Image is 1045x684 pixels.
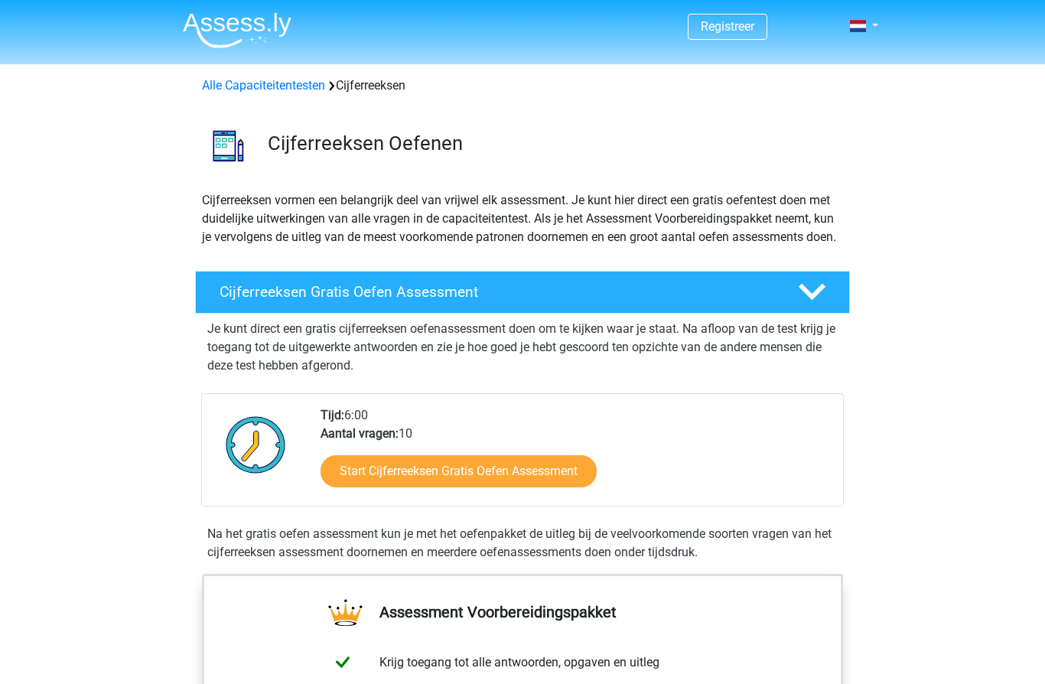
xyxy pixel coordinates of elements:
h4: Cijferreeksen Gratis Oefen Assessment [220,283,773,301]
img: cijferreeksen [196,113,261,178]
img: Assessly [183,12,291,48]
a: Cijferreeksen Gratis Oefen Assessment [189,271,856,314]
div: Na het gratis oefen assessment kun je met het oefenpakket de uitleg bij de veelvoorkomende soorte... [201,525,844,562]
a: Alle Capaciteitentesten [202,78,325,93]
p: Cijferreeksen vormen een belangrijk deel van vrijwel elk assessment. Je kunt hier direct een grat... [202,191,843,246]
p: Je kunt direct een gratis cijferreeksen oefenassessment doen om te kijken waar je staat. Na afloo... [207,320,838,375]
b: Aantal vragen: [321,426,399,441]
a: Registreer [701,19,754,34]
h3: Cijferreeksen Oefenen [268,132,838,155]
b: Tijd: [321,408,344,422]
div: 6:00 10 [309,406,842,506]
a: Start Cijferreeksen Gratis Oefen Assessment [321,455,597,487]
div: Cijferreeksen [196,77,849,95]
img: Klok [217,406,295,483]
